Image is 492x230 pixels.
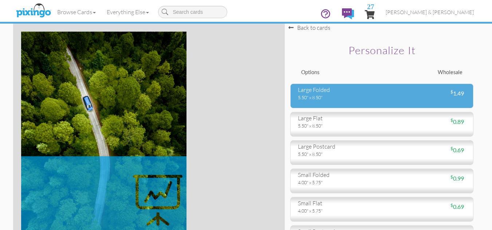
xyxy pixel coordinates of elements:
[450,203,464,210] span: 0.69
[298,151,377,157] div: 5.50" x 8.50"
[298,171,377,179] div: small folded
[450,146,453,151] sup: $
[298,179,377,186] div: 4.00" x 5.75"
[298,94,377,101] div: 5.50" x 8.50"
[298,86,377,94] div: large folded
[382,69,468,76] div: Wholesale
[158,6,227,18] input: Search cards
[450,202,453,208] sup: $
[386,9,474,15] span: [PERSON_NAME] & [PERSON_NAME]
[342,8,354,19] img: comments.svg
[450,174,453,179] sup: $
[298,199,377,207] div: small flat
[298,122,377,129] div: 5.50" x 8.50"
[450,146,464,153] span: 0.69
[101,3,154,21] a: Everything Else
[450,175,464,182] span: 0.99
[303,45,461,56] h2: Personalize it
[450,89,453,94] sup: $
[450,117,453,123] sup: $
[367,3,374,10] span: 27
[14,2,53,20] img: pixingo logo
[52,3,101,21] a: Browse Cards
[380,3,479,21] a: [PERSON_NAME] & [PERSON_NAME]
[298,114,377,122] div: large flat
[450,90,464,97] span: 1.49
[296,69,382,76] div: Options
[298,142,377,151] div: large postcard
[365,3,375,25] a: 27
[298,207,377,214] div: 4.00" x 5.75"
[450,118,464,125] span: 0.89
